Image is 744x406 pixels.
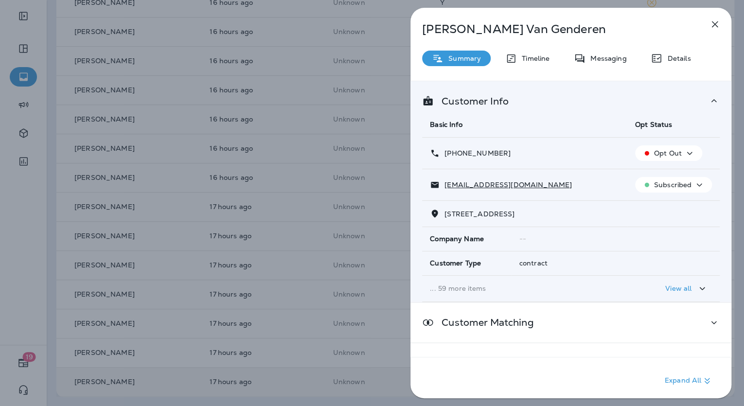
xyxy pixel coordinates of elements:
p: [PHONE_NUMBER] [440,149,511,157]
p: ... 59 more items [430,284,620,292]
button: View all [661,280,712,298]
p: View all [665,284,691,292]
p: Customer Matching [434,318,533,326]
p: Timeline [517,54,549,62]
p: Expand All [665,375,713,387]
p: Subscribed [654,181,691,189]
button: Expand All [661,372,717,389]
p: [PERSON_NAME] Van Genderen [422,22,688,36]
span: Company Name [430,235,484,243]
p: Summary [443,54,481,62]
span: [STREET_ADDRESS] [444,210,514,218]
span: Customer Type [430,259,481,267]
span: contract [519,259,548,267]
p: Customer Info [434,97,509,105]
p: [EMAIL_ADDRESS][DOMAIN_NAME] [440,181,572,189]
p: Opt Out [654,149,682,157]
button: Opt Out [635,145,702,161]
button: Subscribed [635,177,712,193]
span: -- [519,234,526,243]
p: Messaging [585,54,626,62]
button: Add to Static Segment [689,357,708,376]
span: Basic Info [430,120,462,129]
p: Details [662,54,691,62]
span: Opt Status [635,120,672,129]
